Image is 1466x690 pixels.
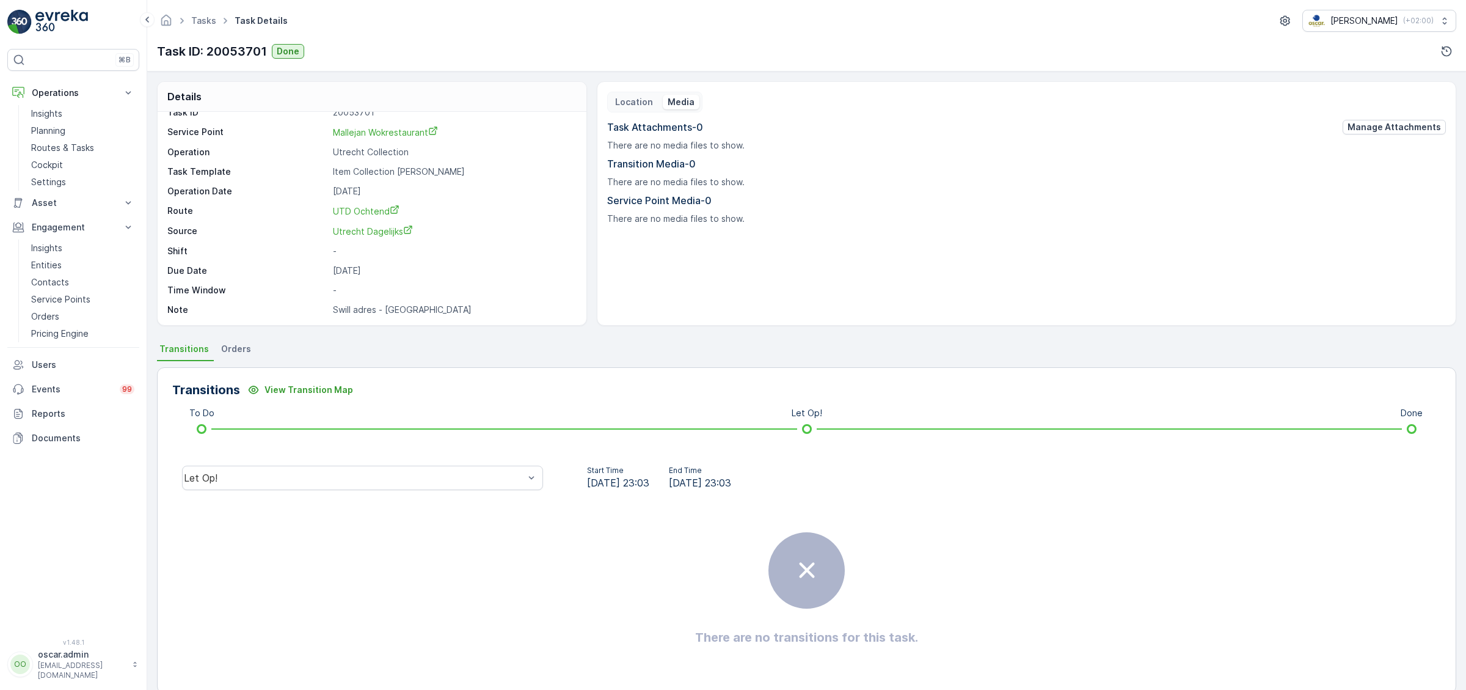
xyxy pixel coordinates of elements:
[172,381,240,399] p: Transitions
[7,426,139,450] a: Documents
[792,407,822,419] p: Let Op!
[333,146,574,158] p: Utrecht Collection
[31,125,65,137] p: Planning
[32,197,115,209] p: Asset
[32,408,134,420] p: Reports
[333,206,399,216] span: UTD Ochtend
[35,10,88,34] img: logo_light-DOdMpM7g.png
[167,265,328,277] p: Due Date
[264,384,353,396] p: View Transition Map
[31,108,62,120] p: Insights
[333,106,574,119] p: 20053701
[333,265,574,277] p: [DATE]
[26,122,139,139] a: Planning
[232,15,290,27] span: Task Details
[7,10,32,34] img: logo
[31,310,59,323] p: Orders
[31,176,66,188] p: Settings
[607,139,1446,152] p: There are no media files to show.
[167,304,328,316] p: Note
[26,139,139,156] a: Routes & Tasks
[277,45,299,57] p: Done
[31,159,63,171] p: Cockpit
[240,380,360,400] button: View Transition Map
[167,205,328,218] p: Route
[333,185,574,197] p: [DATE]
[26,291,139,308] a: Service Points
[31,293,90,306] p: Service Points
[32,87,115,99] p: Operations
[31,259,62,271] p: Entities
[607,156,1446,171] p: Transition Media - 0
[7,402,139,426] a: Reports
[26,308,139,325] a: Orders
[7,648,139,680] button: OOoscar.admin[EMAIL_ADDRESS][DOMAIN_NAME]
[333,245,574,257] p: -
[607,193,1446,208] p: Service Point Media - 0
[167,225,328,238] p: Source
[333,226,413,237] span: Utrecht Dagelijks
[1403,16,1434,26] p: ( +02:00 )
[333,284,574,296] p: -
[31,242,62,254] p: Insights
[333,304,574,316] p: Swill adres - [GEOGRAPHIC_DATA]
[32,383,112,395] p: Events
[31,328,89,340] p: Pricing Engine
[587,475,649,490] span: [DATE] 23:03
[31,276,69,288] p: Contacts
[333,126,574,139] a: Mallejan Wokrestaurant
[7,81,139,105] button: Operations
[333,127,438,138] span: Mallejan Wokrestaurant
[607,213,1446,225] p: There are no media files to show.
[7,639,139,646] span: v 1.48.1
[607,120,703,134] p: Task Attachments - 0
[668,96,695,108] p: Media
[7,377,139,402] a: Events99
[167,185,328,197] p: Operation Date
[26,156,139,174] a: Cockpit
[32,221,115,233] p: Engagement
[26,274,139,291] a: Contacts
[587,466,649,475] p: Start Time
[167,146,328,158] p: Operation
[189,407,214,419] p: To Do
[333,166,574,178] p: Item Collection [PERSON_NAME]
[167,245,328,257] p: Shift
[122,384,132,394] p: 99
[167,166,328,178] p: Task Template
[26,257,139,274] a: Entities
[333,225,574,238] a: Utrecht Dagelijks
[191,15,216,26] a: Tasks
[695,628,918,647] h2: There are no transitions for this task.
[31,142,94,154] p: Routes & Tasks
[32,432,134,444] p: Documents
[159,343,209,355] span: Transitions
[26,240,139,257] a: Insights
[32,359,134,371] p: Users
[7,191,139,215] button: Asset
[38,661,126,680] p: [EMAIL_ADDRESS][DOMAIN_NAME]
[1401,407,1423,419] p: Done
[38,648,126,661] p: oscar.admin
[184,472,524,483] div: Let Op!
[1343,120,1446,134] button: Manage Attachments
[157,42,267,61] p: Task ID: 20053701
[167,284,328,296] p: Time Window
[119,55,131,65] p: ⌘B
[221,343,251,355] span: Orders
[1330,15,1398,27] p: [PERSON_NAME]
[669,466,731,475] p: End Time
[167,126,328,139] p: Service Point
[159,18,173,29] a: Homepage
[26,105,139,122] a: Insights
[607,176,1446,188] p: There are no media files to show.
[7,215,139,240] button: Engagement
[615,96,653,108] p: Location
[1308,14,1326,28] img: basis-logo_rgb2x.png
[167,89,202,104] p: Details
[333,205,574,218] a: UTD Ochtend
[7,353,139,377] a: Users
[1302,10,1456,32] button: [PERSON_NAME](+02:00)
[26,174,139,191] a: Settings
[26,325,139,342] a: Pricing Engine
